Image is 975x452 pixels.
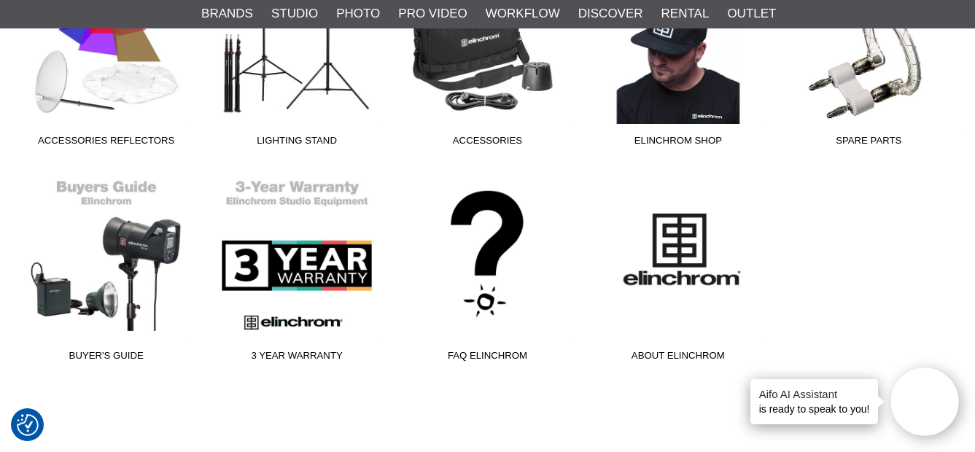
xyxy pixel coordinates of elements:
a: Buyer's Guide [11,171,201,368]
span: Accessories [392,133,583,153]
span: Lighting stand [201,133,392,153]
span: 3 Year Warranty [201,348,392,368]
a: 3 Year Warranty [201,171,392,368]
a: Outlet [727,4,776,23]
a: FAQ Elinchrom [392,171,583,368]
span: About Elinchrom [583,348,773,368]
a: Rental [661,4,710,23]
span: Elinchrom Shop [583,133,773,153]
img: Revisit consent button [17,414,39,436]
span: Buyer's Guide [11,348,201,368]
button: Consent Preferences [17,412,39,438]
a: Discover [578,4,643,23]
h4: Aifo AI Assistant [759,386,870,402]
a: Brands [201,4,253,23]
a: Photo [336,4,380,23]
a: Studio [271,4,318,23]
span: FAQ Elinchrom [392,348,583,368]
span: Accessories Reflectors [11,133,201,153]
div: is ready to speak to you! [750,379,879,424]
a: Workflow [486,4,560,23]
a: Pro Video [398,4,467,23]
span: Spare Parts [774,133,964,153]
a: About Elinchrom [583,171,773,368]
